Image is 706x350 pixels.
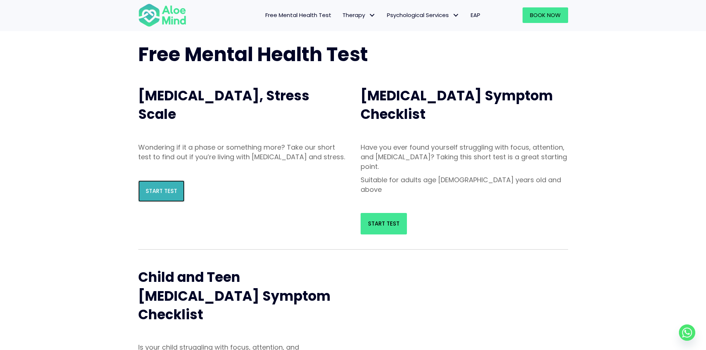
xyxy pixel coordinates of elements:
span: Free Mental Health Test [138,41,368,68]
a: TherapyTherapy: submenu [337,7,381,23]
nav: Menu [196,7,486,23]
span: Start Test [146,187,177,195]
span: Psychological Services [387,11,460,19]
a: Book Now [523,7,568,23]
span: EAP [471,11,480,19]
p: Wondering if it a phase or something more? Take our short test to find out if you’re living with ... [138,143,346,162]
span: [MEDICAL_DATA] Symptom Checklist [361,86,553,124]
span: Therapy: submenu [367,10,378,21]
a: Whatsapp [679,324,695,341]
span: Free Mental Health Test [265,11,331,19]
p: Suitable for adults age [DEMOGRAPHIC_DATA] years old and above [361,175,568,194]
span: [MEDICAL_DATA], Stress Scale [138,86,309,124]
span: Start Test [368,220,400,227]
a: EAP [465,7,486,23]
span: Child and Teen [MEDICAL_DATA] Symptom Checklist [138,268,331,324]
a: Psychological ServicesPsychological Services: submenu [381,7,465,23]
p: Have you ever found yourself struggling with focus, attention, and [MEDICAL_DATA]? Taking this sh... [361,143,568,171]
span: Psychological Services: submenu [451,10,461,21]
span: Therapy [342,11,376,19]
img: Aloe mind Logo [138,3,186,27]
a: Start Test [138,180,185,202]
a: Start Test [361,213,407,234]
a: Free Mental Health Test [260,7,337,23]
span: Book Now [530,11,561,19]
